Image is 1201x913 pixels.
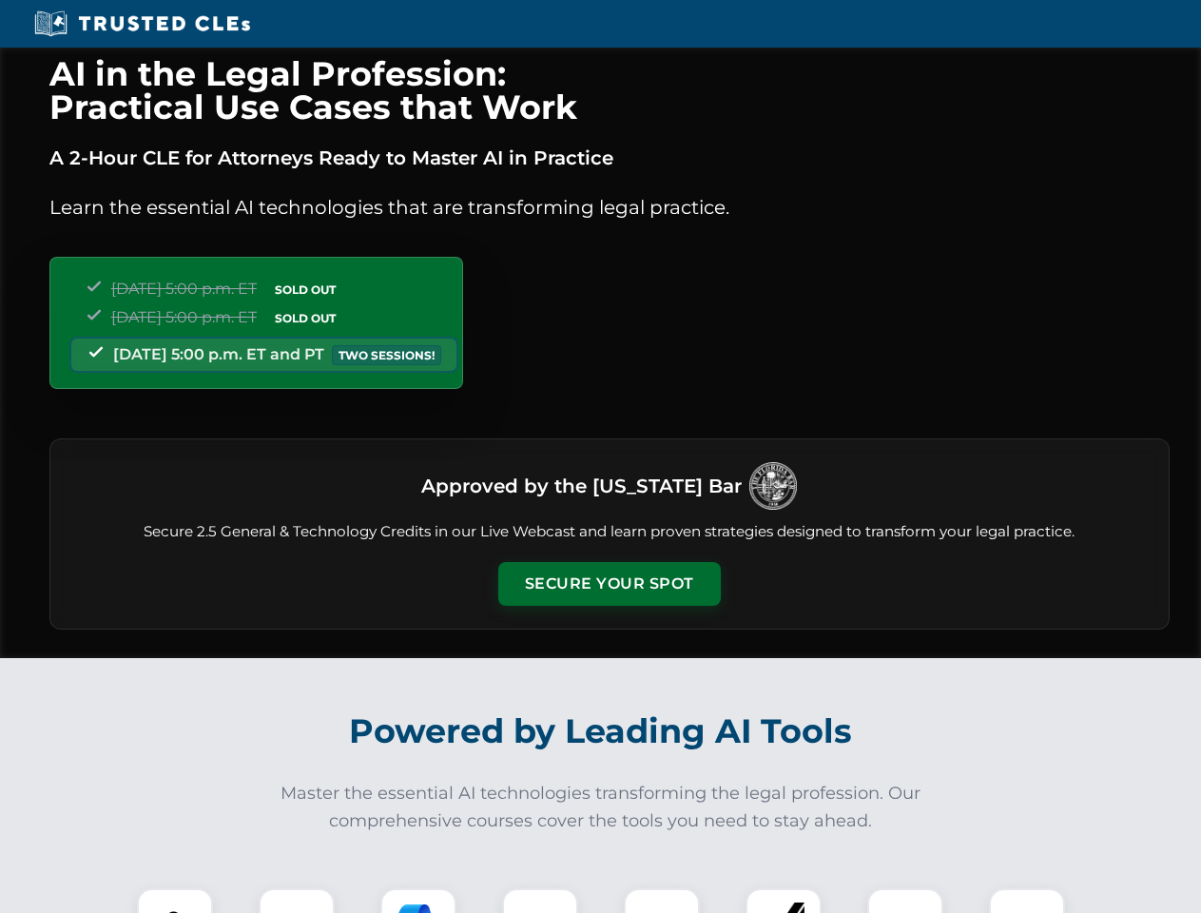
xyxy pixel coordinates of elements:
span: [DATE] 5:00 p.m. ET [111,280,257,298]
img: Trusted CLEs [29,10,256,38]
h1: AI in the Legal Profession: Practical Use Cases that Work [49,57,1170,124]
p: Master the essential AI technologies transforming the legal profession. Our comprehensive courses... [268,780,934,835]
span: SOLD OUT [268,280,342,300]
p: Secure 2.5 General & Technology Credits in our Live Webcast and learn proven strategies designed ... [73,521,1146,543]
img: Logo [749,462,797,510]
span: SOLD OUT [268,308,342,328]
p: Learn the essential AI technologies that are transforming legal practice. [49,192,1170,223]
h2: Powered by Leading AI Tools [74,698,1128,765]
span: [DATE] 5:00 p.m. ET [111,308,257,326]
button: Secure Your Spot [498,562,721,606]
h3: Approved by the [US_STATE] Bar [421,469,742,503]
p: A 2-Hour CLE for Attorneys Ready to Master AI in Practice [49,143,1170,173]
